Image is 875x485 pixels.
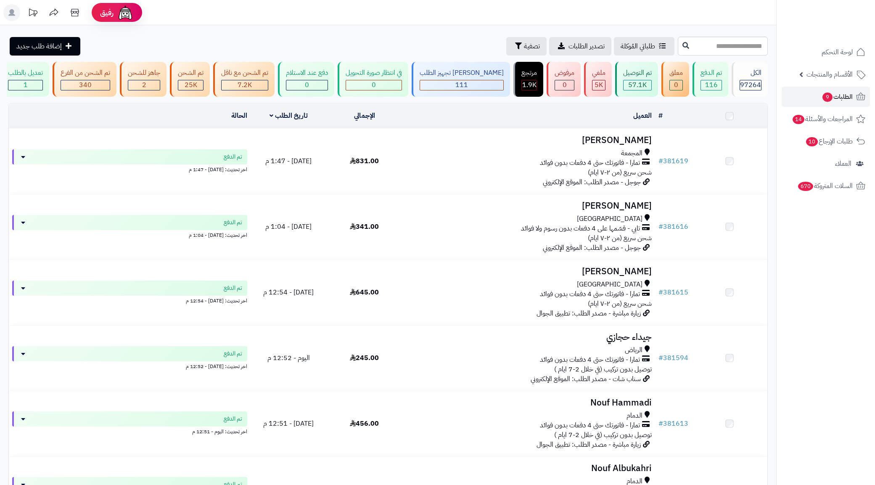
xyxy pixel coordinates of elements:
[350,287,379,297] span: 645.00
[540,158,640,168] span: تمارا - فاتورتك حتى 4 دفعات بدون فوائد
[555,68,574,78] div: مرفوض
[61,80,110,90] div: 340
[346,80,402,90] div: 0
[117,4,134,21] img: ai-face.png
[224,415,242,423] span: تم الدفع
[222,80,268,90] div: 7222
[554,430,652,440] span: توصيل بدون تركيب (في خلال 2-7 ايام )
[537,308,641,318] span: زيارة مباشرة - مصدر الطلب: تطبيق الجوال
[168,62,211,97] a: تم الشحن 25K
[263,287,314,297] span: [DATE] - 12:54 م
[455,80,468,90] span: 111
[555,80,574,90] div: 0
[798,182,813,191] span: 670
[24,80,28,90] span: 1
[22,4,43,23] a: تحديثات المنصة
[545,62,582,97] a: مرفوض 0
[543,177,641,187] span: جوجل - مصدر الطلب: الموقع الإلكتروني
[658,156,663,166] span: #
[142,80,146,90] span: 2
[658,353,663,363] span: #
[658,287,688,297] a: #381615
[782,154,870,174] a: العملاء
[822,93,833,102] span: 9
[670,80,682,90] div: 0
[740,80,761,90] span: 97264
[793,115,804,124] span: 14
[701,80,722,90] div: 116
[10,37,80,56] a: إضافة طلب جديد
[286,80,328,90] div: 0
[806,137,818,146] span: 10
[420,68,504,78] div: [PERSON_NAME] تجهيز الطلب
[8,80,42,90] div: 1
[614,37,674,56] a: طلباتي المُوكلة
[740,68,761,78] div: الكل
[588,299,652,309] span: شحن سريع (من ٢-٧ ايام)
[410,62,512,97] a: [PERSON_NAME] تجهيز الطلب 111
[554,364,652,374] span: توصيل بدون تركيب (في خلال 2-7 ايام )
[512,62,545,97] a: مرتجع 1.9K
[658,419,688,429] a: #381613
[265,156,312,166] span: [DATE] - 1:47 م
[613,62,660,97] a: تم التوصيل 57.1K
[588,233,652,243] span: شحن سريع (من ٢-٧ ايام)
[524,41,540,51] span: تصفية
[797,180,853,192] span: السلات المتروكة
[822,91,853,103] span: الطلبات
[406,201,652,211] h3: [PERSON_NAME]
[305,80,309,90] span: 0
[354,111,375,121] a: الإجمالي
[420,80,503,90] div: 111
[782,87,870,107] a: الطلبات9
[185,80,197,90] span: 25K
[540,421,640,430] span: تمارا - فاتورتك حتى 4 دفعات بدون فوائد
[238,80,252,90] span: 7.2K
[12,361,247,370] div: اخر تحديث: [DATE] - 12:52 م
[270,111,308,121] a: تاريخ الطلب
[537,440,641,450] span: زيارة مباشرة - مصدر الطلب: تطبيق الجوال
[346,68,402,78] div: في انتظار صورة التحويل
[521,224,640,233] span: تابي - قسّمها على 4 دفعات بدون رسوم ولا فوائد
[805,135,853,147] span: طلبات الإرجاع
[705,80,718,90] span: 116
[563,80,567,90] span: 0
[100,8,114,18] span: رفيق
[118,62,168,97] a: جاهز للشحن 2
[12,296,247,305] div: اخر تحديث: [DATE] - 12:54 م
[224,218,242,227] span: تم الدفع
[658,287,663,297] span: #
[350,353,379,363] span: 245.00
[221,68,268,78] div: تم الشحن مع ناقل
[623,68,652,78] div: تم التوصيل
[531,374,641,384] span: سناب شات - مصدر الطلب: الموقع الإلكتروني
[660,62,691,97] a: معلق 0
[658,353,688,363] a: #381594
[224,153,242,161] span: تم الدفع
[224,284,242,292] span: تم الدفع
[782,131,870,151] a: طلبات الإرجاع10
[372,80,376,90] span: 0
[12,230,247,239] div: اخر تحديث: [DATE] - 1:04 م
[658,111,663,121] a: #
[674,80,678,90] span: 0
[61,68,110,78] div: تم الشحن من الفرع
[263,419,314,429] span: [DATE] - 12:51 م
[818,24,867,41] img: logo-2.png
[224,350,242,358] span: تم الدفع
[568,41,605,51] span: تصدير الطلبات
[211,62,276,97] a: تم الشحن مع ناقل 7.2K
[350,222,379,232] span: 341.00
[592,80,605,90] div: 5008
[79,80,92,90] span: 340
[628,80,647,90] span: 57.1K
[595,80,603,90] span: 5K
[128,68,160,78] div: جاهز للشحن
[543,243,641,253] span: جوجل - مصدر الطلب: الموقع الإلكتروني
[621,41,655,51] span: طلباتي المُوكلة
[582,62,613,97] a: ملغي 5K
[522,80,537,90] span: 1.9K
[577,280,642,289] span: [GEOGRAPHIC_DATA]
[350,156,379,166] span: 831.00
[782,42,870,62] a: لوحة التحكم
